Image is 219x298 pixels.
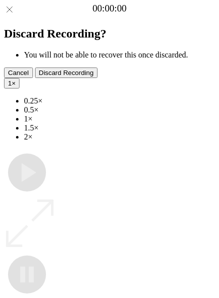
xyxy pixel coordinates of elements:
[4,67,33,78] button: Cancel
[4,27,215,40] h2: Discard Recording?
[8,79,11,87] span: 1
[35,67,98,78] button: Discard Recording
[4,78,19,88] button: 1×
[24,114,215,123] li: 1×
[24,96,215,105] li: 0.25×
[92,3,126,14] a: 00:00:00
[24,105,215,114] li: 0.5×
[24,132,215,141] li: 2×
[24,123,215,132] li: 1.5×
[24,50,215,59] li: You will not be able to recover this once discarded.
